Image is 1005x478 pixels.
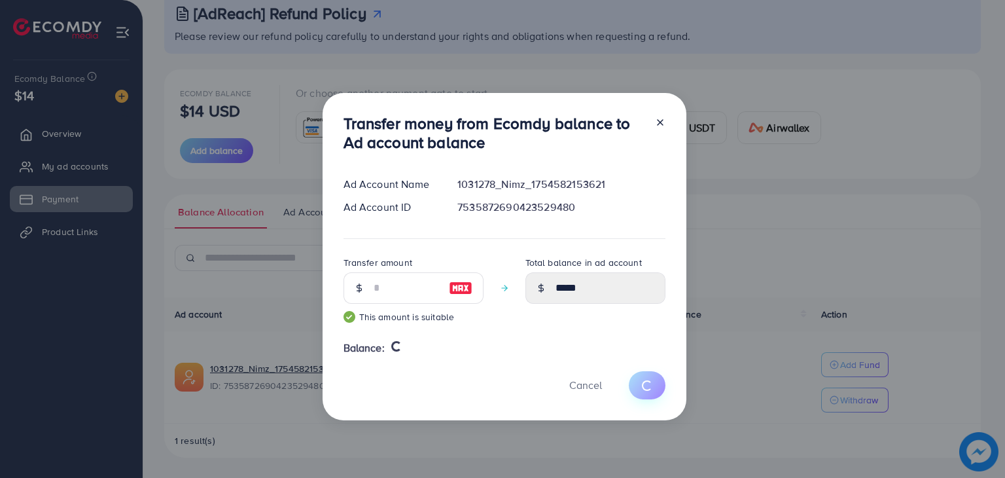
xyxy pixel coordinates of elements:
[447,177,675,192] div: 1031278_Nimz_1754582153621
[333,200,448,215] div: Ad Account ID
[344,114,644,152] h3: Transfer money from Ecomdy balance to Ad account balance
[344,340,385,356] span: Balance:
[333,177,448,192] div: Ad Account Name
[344,256,412,269] label: Transfer amount
[553,371,618,399] button: Cancel
[525,256,642,269] label: Total balance in ad account
[344,311,355,323] img: guide
[449,280,472,296] img: image
[447,200,675,215] div: 7535872690423529480
[569,378,602,392] span: Cancel
[344,310,484,323] small: This amount is suitable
